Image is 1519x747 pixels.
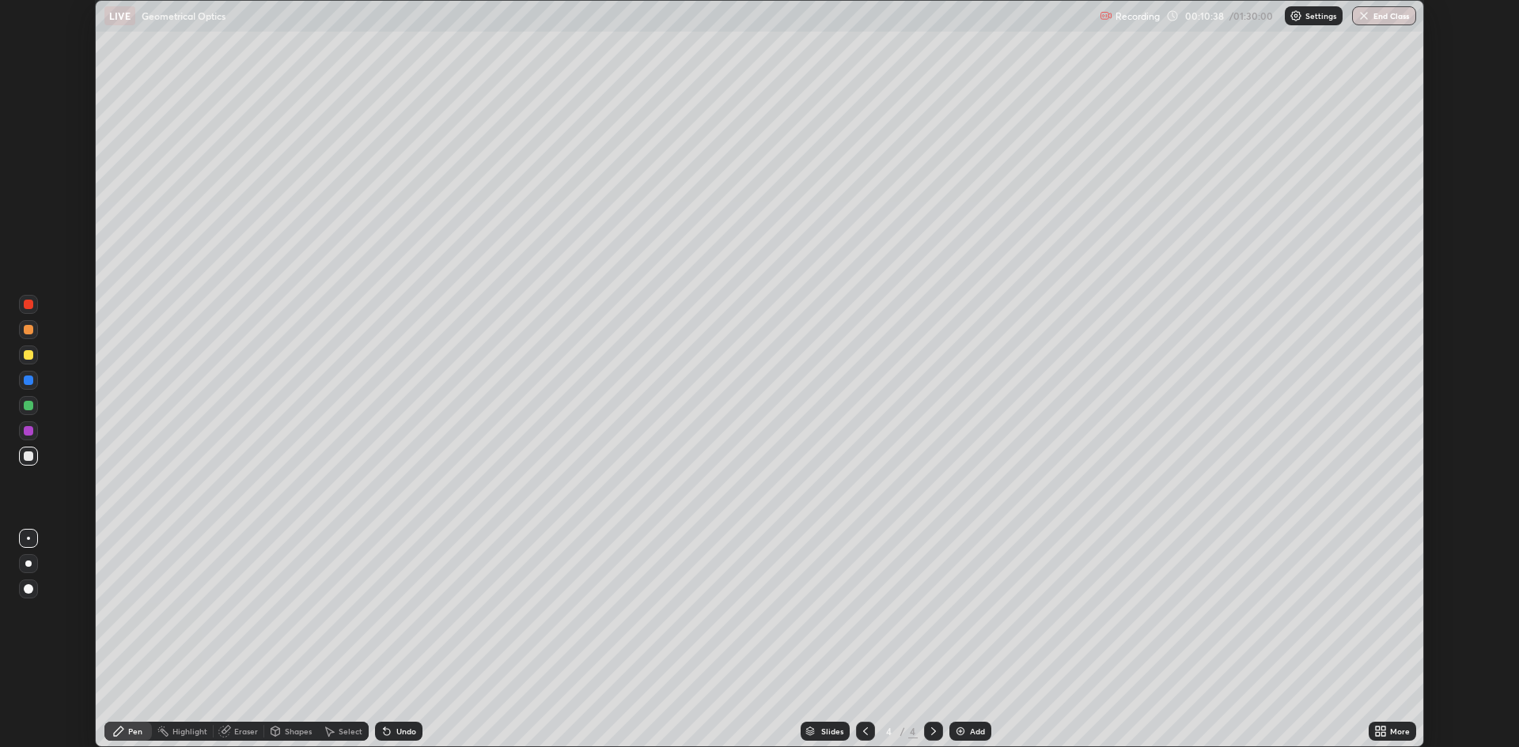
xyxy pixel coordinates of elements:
[128,727,142,735] div: Pen
[1305,12,1336,20] p: Settings
[172,727,207,735] div: Highlight
[881,726,897,736] div: 4
[970,727,985,735] div: Add
[954,725,967,738] img: add-slide-button
[1116,10,1160,22] p: Recording
[821,727,843,735] div: Slides
[1352,6,1416,25] button: End Class
[1358,9,1370,22] img: end-class-cross
[285,727,312,735] div: Shapes
[396,727,416,735] div: Undo
[109,9,131,22] p: LIVE
[142,9,225,22] p: Geometrical Optics
[234,727,258,735] div: Eraser
[1390,727,1410,735] div: More
[339,727,362,735] div: Select
[908,724,918,738] div: 4
[1290,9,1302,22] img: class-settings-icons
[1100,9,1112,22] img: recording.375f2c34.svg
[900,726,905,736] div: /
